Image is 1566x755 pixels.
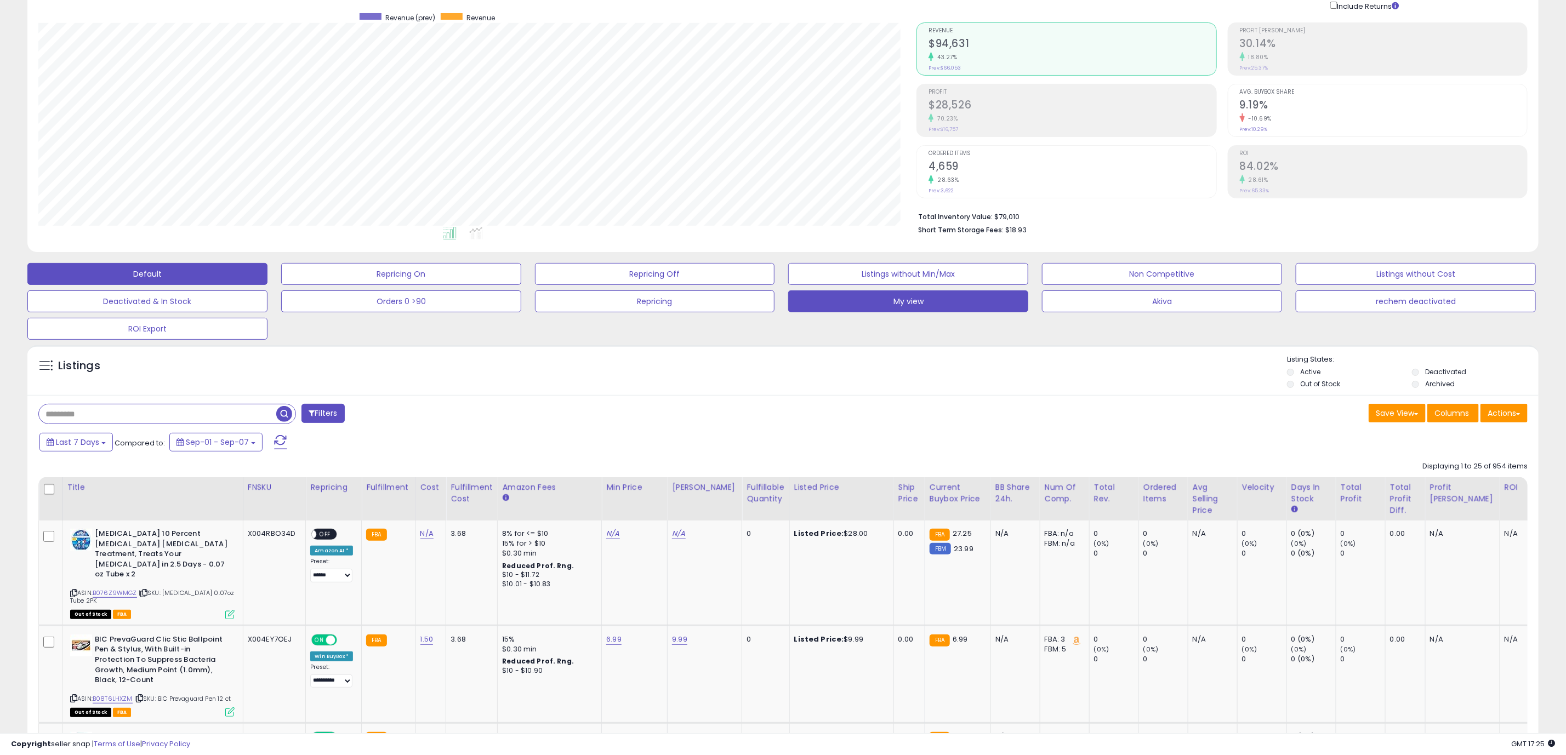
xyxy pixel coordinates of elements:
div: Fulfillment Cost [451,482,493,505]
div: Title [67,482,238,493]
div: 0 [747,529,781,539]
button: Default [27,263,267,285]
div: 0.00 [1390,529,1417,539]
small: (0%) [1291,539,1307,548]
div: 0 [747,634,781,644]
div: ASIN: [70,634,235,716]
div: FNSKU [248,482,301,493]
a: B08T6LHXZM [93,694,133,703]
div: 0 [1341,634,1385,644]
span: $18.93 [1005,225,1027,235]
div: Ordered Items [1143,482,1183,505]
a: 1.50 [420,634,434,645]
label: Deactivated [1425,367,1466,376]
div: Current Buybox Price [930,482,986,505]
small: Prev: $16,757 [929,126,958,133]
b: BIC PrevaGuard Clic Stic Ballpoint Pen & Stylus, With Built-in Protection To Suppress Bacteria Gr... [95,634,228,688]
div: 0 [1341,548,1385,558]
div: 8% for <= $10 [502,529,593,539]
div: 0 [1242,548,1286,558]
button: Deactivated & In Stock [27,290,267,312]
div: N/A [1505,634,1541,644]
div: N/A [1430,529,1491,539]
button: Save View [1369,404,1426,422]
div: [PERSON_NAME] [672,482,737,493]
div: 0 [1143,654,1188,664]
button: Listings without Cost [1296,263,1536,285]
div: $10.01 - $10.83 [502,580,593,589]
span: FBA [113,708,132,717]
div: FBA: n/a [1045,529,1081,539]
a: Privacy Policy [142,739,190,749]
small: (0%) [1242,645,1257,654]
div: Num of Comp. [1045,482,1085,505]
small: (0%) [1143,539,1159,548]
div: $10 - $11.72 [502,570,593,580]
div: Displaying 1 to 25 of 954 items [1422,461,1528,472]
button: My view [788,290,1028,312]
div: 0 [1242,654,1286,664]
span: Avg. Buybox Share [1240,89,1527,95]
small: FBA [930,529,950,541]
span: | SKU: BIC Prevaguard Pen 12 ct [134,694,231,703]
div: 0 [1143,548,1188,558]
small: FBA [366,529,386,541]
div: 0 [1143,529,1188,539]
div: Profit [PERSON_NAME] [1430,482,1495,505]
span: OFF [335,635,353,644]
p: Listing States: [1287,354,1539,365]
small: (0%) [1341,645,1356,654]
img: 41Xbe+uDezL._SL40_.jpg [70,634,92,656]
div: N/A [995,529,1032,539]
small: FBA [366,634,386,647]
div: $0.30 min [502,548,593,558]
small: 28.63% [933,176,959,184]
small: Prev: 25.37% [1240,65,1268,71]
div: Cost [420,482,442,493]
label: Out of Stock [1300,379,1340,388]
div: ROI [1505,482,1545,493]
div: Min Price [606,482,663,493]
button: Actions [1480,404,1528,422]
span: 2025-09-15 17:25 GMT [1511,739,1555,749]
div: 0 (0%) [1291,654,1336,664]
div: Fulfillable Quantity [747,482,784,505]
div: $0.30 min [502,644,593,654]
span: Revenue [466,13,495,22]
div: 0 [1242,634,1286,644]
div: Amazon AI * [310,546,353,556]
div: 15% [502,634,593,644]
label: Active [1300,367,1320,376]
button: Columns [1427,404,1479,422]
small: (0%) [1291,645,1307,654]
small: 28.61% [1245,176,1268,184]
div: 0.00 [898,634,916,644]
div: Days In Stock [1291,482,1331,505]
button: ROI Export [27,318,267,340]
div: 0 [1143,634,1188,644]
a: Terms of Use [94,739,140,749]
div: N/A [1430,634,1491,644]
div: N/A [1193,634,1229,644]
div: 0 [1094,634,1138,644]
div: Repricing [310,482,357,493]
div: N/A [1505,529,1541,539]
div: 0 [1094,654,1138,664]
h2: 4,659 [929,160,1216,175]
span: Profit [PERSON_NAME] [1240,28,1527,34]
h2: 84.02% [1240,160,1527,175]
b: Listed Price: [794,634,844,644]
div: Avg Selling Price [1193,482,1233,516]
small: (0%) [1094,539,1109,548]
div: $10 - $10.90 [502,666,593,676]
div: seller snap | | [11,739,190,750]
button: Orders 0 >90 [281,290,521,312]
div: Win BuyBox * [310,651,353,661]
h2: $28,526 [929,99,1216,113]
div: X004RBO34D [248,529,298,539]
small: Prev: 65.33% [1240,187,1269,194]
small: -10.69% [1245,115,1272,123]
div: 0.00 [898,529,916,539]
div: 3.68 [451,634,489,644]
div: N/A [1193,529,1229,539]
